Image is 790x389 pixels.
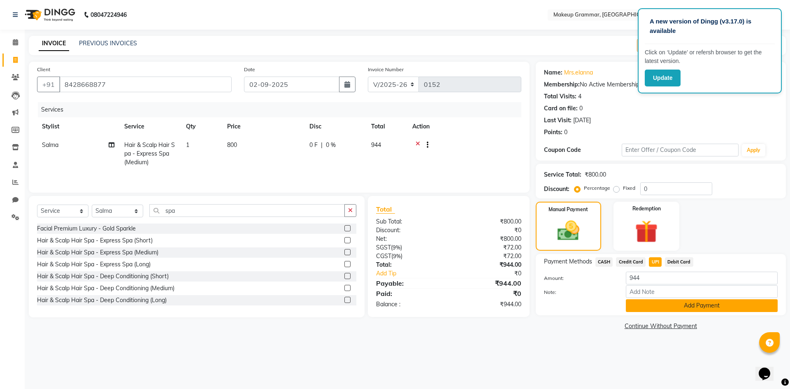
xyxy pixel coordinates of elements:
[573,116,591,125] div: [DATE]
[448,217,527,226] div: ₹800.00
[637,39,684,52] button: Create New
[39,36,69,51] a: INVOICE
[393,253,401,259] span: 9%
[537,322,784,331] a: Continue Without Payment
[304,117,366,136] th: Disc
[376,252,391,260] span: CGST
[551,218,586,243] img: _cash.svg
[91,3,127,26] b: 08047224946
[370,261,448,269] div: Total:
[37,66,50,73] label: Client
[119,117,181,136] th: Service
[538,289,620,296] label: Note:
[448,226,527,235] div: ₹0
[407,117,521,136] th: Action
[626,272,778,284] input: Amount
[370,243,448,252] div: ( )
[370,226,448,235] div: Discount:
[462,269,527,278] div: ₹0
[448,289,527,298] div: ₹0
[544,80,778,89] div: No Active Membership
[370,289,448,298] div: Paid:
[448,278,527,288] div: ₹944.00
[645,48,775,65] p: Click on ‘Update’ or refersh browser to get the latest version.
[38,102,527,117] div: Services
[623,184,635,192] label: Fixed
[544,80,580,89] div: Membership:
[181,117,222,136] th: Qty
[42,141,58,149] span: Salma
[548,206,588,213] label: Manual Payment
[665,257,693,267] span: Debit Card
[326,141,336,149] span: 0 %
[37,284,174,293] div: Hair & Scalp Hair Spa - Deep Conditioning (Medium)
[376,244,391,251] span: SGST
[37,272,169,281] div: Hair & Scalp Hair Spa - Deep Conditioning (Short)
[370,278,448,288] div: Payable:
[370,217,448,226] div: Sub Total:
[37,77,60,92] button: +91
[244,66,255,73] label: Date
[370,300,448,309] div: Balance :
[645,70,681,86] button: Update
[366,117,407,136] th: Total
[448,235,527,243] div: ₹800.00
[37,236,153,245] div: Hair & Scalp Hair Spa - Express Spa (Short)
[371,141,381,149] span: 944
[370,269,462,278] a: Add Tip
[579,104,583,113] div: 0
[544,104,578,113] div: Card on file:
[544,257,592,266] span: Payment Methods
[626,285,778,298] input: Add Note
[632,205,661,212] label: Redemption
[585,170,606,179] div: ₹800.00
[595,257,613,267] span: CASH
[448,261,527,269] div: ₹944.00
[742,144,765,156] button: Apply
[124,141,175,166] span: Hair & Scalp Hair Spa - Express Spa (Medium)
[650,17,770,35] p: A new version of Dingg (v3.17.0) is available
[186,141,189,149] span: 1
[222,117,304,136] th: Price
[564,68,593,77] a: Mrs.elanna
[544,170,581,179] div: Service Total:
[448,243,527,252] div: ₹72.00
[578,92,581,101] div: 4
[616,257,646,267] span: Credit Card
[37,296,167,305] div: Hair & Scalp Hair Spa - Deep Conditioning (Long)
[538,275,620,282] label: Amount:
[376,205,395,214] span: Total
[544,116,572,125] div: Last Visit:
[321,141,323,149] span: |
[448,252,527,261] div: ₹72.00
[544,128,562,137] div: Points:
[149,204,345,217] input: Search or Scan
[37,224,136,233] div: Facial Premium Luxury - Gold Sparkle
[227,141,237,149] span: 800
[544,68,562,77] div: Name:
[649,257,662,267] span: UPI
[37,260,151,269] div: Hair & Scalp Hair Spa - Express Spa (Long)
[37,117,119,136] th: Stylist
[564,128,567,137] div: 0
[448,300,527,309] div: ₹944.00
[628,217,665,246] img: _gift.svg
[544,92,576,101] div: Total Visits:
[370,252,448,261] div: ( )
[544,146,622,154] div: Coupon Code
[584,184,610,192] label: Percentage
[626,299,778,312] button: Add Payment
[368,66,404,73] label: Invoice Number
[21,3,77,26] img: logo
[544,185,569,193] div: Discount:
[755,356,782,381] iframe: chat widget
[79,40,137,47] a: PREVIOUS INVOICES
[622,144,739,156] input: Enter Offer / Coupon Code
[393,244,400,251] span: 9%
[37,248,158,257] div: Hair & Scalp Hair Spa - Express Spa (Medium)
[309,141,318,149] span: 0 F
[59,77,232,92] input: Search by Name/Mobile/Email/Code
[370,235,448,243] div: Net:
